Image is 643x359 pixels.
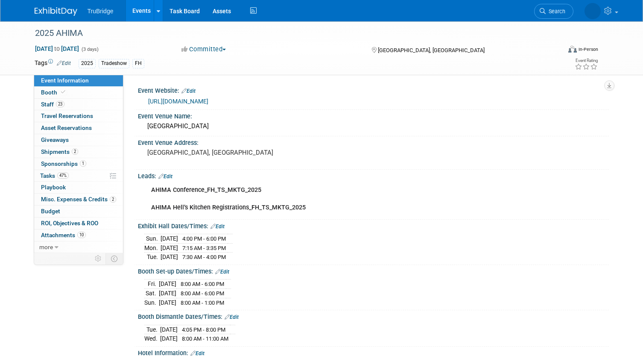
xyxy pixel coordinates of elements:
span: 47% [57,172,69,179]
span: (3 days) [81,47,99,52]
a: Budget [34,206,123,217]
span: Misc. Expenses & Credits [41,196,116,203]
span: 7:30 AM - 4:00 PM [182,254,226,260]
span: 2 [110,196,116,203]
span: Travel Reservations [41,112,93,119]
span: Budget [41,208,60,215]
img: ExhibitDay [35,7,77,16]
a: more [34,241,123,253]
td: [DATE] [160,334,178,343]
a: Attachments10 [34,230,123,241]
span: Shipments [41,148,78,155]
a: Giveaways [34,134,123,146]
td: Sun. [144,234,161,244]
td: Sun. [144,298,159,307]
a: Edit [57,60,71,66]
a: Playbook [34,182,123,193]
td: [DATE] [161,234,178,244]
td: Personalize Event Tab Strip [91,253,106,264]
div: Leads: [138,170,609,181]
span: more [39,244,53,250]
td: [DATE] [159,289,176,298]
td: Sat. [144,289,159,298]
span: Giveaways [41,136,69,143]
div: Event Venue Name: [138,110,609,121]
span: 7:15 AM - 3:35 PM [182,245,226,251]
td: [DATE] [159,280,176,289]
td: Tue. [144,253,161,262]
td: Fri. [144,280,159,289]
span: 10 [77,232,86,238]
a: Edit [181,88,196,94]
a: Misc. Expenses & Credits2 [34,194,123,205]
div: Tradeshow [99,59,129,68]
a: Search [534,4,573,19]
div: Event Website: [138,84,609,95]
td: Wed. [144,334,160,343]
div: Booth Set-up Dates/Times: [138,265,609,276]
td: Tue. [144,325,160,334]
div: Event Venue Address: [138,136,609,147]
span: Sponsorships [41,160,86,167]
a: Edit [225,314,239,320]
a: Edit [158,174,172,179]
a: Asset Reservations [34,122,123,134]
span: 8:00 AM - 6:00 PM [181,281,224,287]
a: Travel Reservations [34,110,123,122]
a: Sponsorships1 [34,158,123,170]
span: ROI, Objectives & ROO [41,220,98,227]
td: Tags [35,59,71,68]
span: 1 [80,160,86,167]
div: In-Person [578,46,598,53]
button: Committed [178,45,229,54]
td: Toggle Event Tabs [105,253,123,264]
div: Booth Dismantle Dates/Times: [138,310,609,321]
span: 4:00 PM - 6:00 PM [182,235,226,242]
div: 2025 AHIMA [32,26,550,41]
a: Shipments2 [34,146,123,158]
b: AHIMA Hell’s Kitchen Registrations_FH_TS_MKTG_2025 [151,204,306,211]
span: to [53,45,61,52]
div: Hotel Information: [138,347,609,358]
span: Asset Reservations [41,124,92,131]
span: Playbook [41,184,66,191]
span: 23 [56,101,64,107]
a: [URL][DOMAIN_NAME] [148,98,208,105]
span: [GEOGRAPHIC_DATA], [GEOGRAPHIC_DATA] [378,47,485,53]
span: Event Information [41,77,89,84]
span: 8:00 AM - 1:00 PM [181,300,224,306]
td: [DATE] [161,243,178,253]
img: Marg Louwagie [585,3,601,19]
td: [DATE] [159,298,176,307]
div: 2025 [79,59,96,68]
img: Format-Inperson.png [568,46,577,53]
a: Event Information [34,75,123,86]
a: Edit [210,224,225,230]
span: 4:05 PM - 8:00 PM [182,327,225,333]
span: Booth [41,89,67,96]
div: [GEOGRAPHIC_DATA] [144,120,602,133]
a: Edit [190,350,205,356]
span: Search [546,8,565,15]
td: [DATE] [161,253,178,262]
span: Tasks [40,172,69,179]
a: Edit [215,269,229,275]
td: Mon. [144,243,161,253]
span: 8:00 AM - 11:00 AM [182,335,228,342]
div: Event Format [515,44,598,57]
div: Event Rating [575,59,598,63]
a: Staff23 [34,99,123,110]
a: Booth [34,87,123,98]
span: TruBridge [88,8,114,15]
span: 8:00 AM - 6:00 PM [181,290,224,297]
div: FH [132,59,144,68]
i: Booth reservation complete [61,90,65,94]
span: Attachments [41,232,86,238]
a: ROI, Objectives & ROO [34,218,123,229]
td: [DATE] [160,325,178,334]
span: 2 [72,148,78,155]
a: Tasks47% [34,170,123,182]
span: Staff [41,101,64,108]
div: Exhibit Hall Dates/Times: [138,220,609,231]
span: [DATE] [DATE] [35,45,79,53]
